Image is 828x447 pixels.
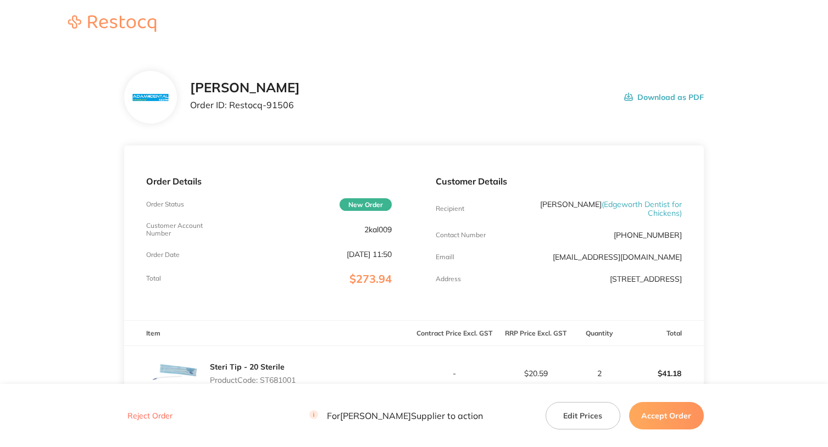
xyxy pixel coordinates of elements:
[610,275,682,283] p: [STREET_ADDRESS]
[436,176,681,186] p: Customer Details
[546,401,620,429] button: Edit Prices
[210,362,285,372] a: Steri Tip - 20 Sterile
[124,411,176,421] button: Reject Order
[624,80,704,114] button: Download as PDF
[146,251,180,259] p: Order Date
[347,250,392,259] p: [DATE] 11:50
[436,231,486,239] p: Contact Number
[364,225,392,234] p: 2kal009
[190,80,300,96] h2: [PERSON_NAME]
[190,100,300,110] p: Order ID: Restocq- 91506
[349,272,392,286] span: $273.94
[576,320,623,346] th: Quantity
[124,320,414,346] th: Item
[340,198,392,211] span: New Order
[57,15,167,33] a: Restocq logo
[436,275,461,283] p: Address
[414,320,495,346] th: Contract Price Excl. GST
[146,346,201,401] img: YXZqMGVhNQ
[518,200,682,217] p: [PERSON_NAME]
[629,401,704,429] button: Accept Order
[623,360,703,387] p: $41.18
[553,252,682,262] a: [EMAIL_ADDRESS][DOMAIN_NAME]
[496,369,576,378] p: $20.59
[436,253,454,261] p: Emaill
[57,15,167,32] img: Restocq logo
[614,231,682,239] p: [PHONE_NUMBER]
[436,205,464,213] p: Recipient
[414,369,494,378] p: -
[146,222,228,237] p: Customer Account Number
[132,94,168,101] img: N3hiYW42Mg
[146,176,392,186] p: Order Details
[577,369,622,378] p: 2
[210,376,296,384] p: Product Code: ST681001
[495,320,576,346] th: RRP Price Excl. GST
[146,200,184,208] p: Order Status
[623,320,704,346] th: Total
[602,199,682,218] span: ( Edgeworth Dentist for Chickens )
[309,410,483,421] p: For [PERSON_NAME] Supplier to action
[146,275,161,282] p: Total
